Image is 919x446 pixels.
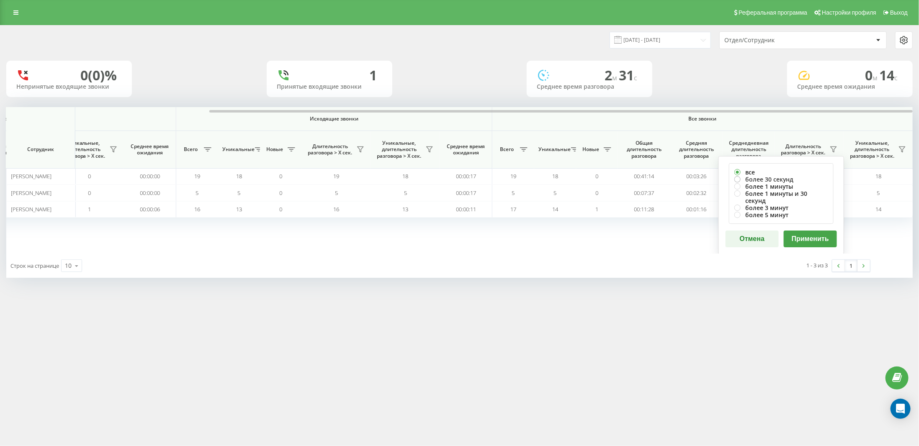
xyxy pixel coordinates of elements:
span: Все звонки [517,115,888,122]
span: Среднедневная длительность разговора [729,140,769,159]
span: 5 [554,189,557,197]
td: 00:00:00 [124,185,176,201]
span: Уникальные, длительность разговора > Х сек. [848,140,896,159]
span: Средняя длительность разговора [677,140,716,159]
span: Новые [580,146,601,153]
label: более 1 минуты [734,183,828,190]
span: 5 [877,189,880,197]
td: 00:00:06 [124,201,176,218]
span: Реферальная программа [739,9,807,16]
div: 1 - 3 из 3 [807,261,828,269]
label: более 1 минуты и 30 секунд [734,190,828,204]
div: 0 (0)% [80,67,117,83]
span: 1 [88,205,91,213]
td: 00:01:16 [670,201,723,218]
span: 0 [596,189,599,197]
span: 5 [404,189,407,197]
label: более 3 минут [734,204,828,211]
label: более 30 секунд [734,176,828,183]
span: Всего [497,146,517,153]
td: 00:02:32 [670,185,723,201]
span: 5 [512,189,515,197]
td: 00:11:28 [618,201,670,218]
span: м [873,73,879,82]
button: Применить [784,231,837,247]
td: 00:07:37 [618,185,670,201]
span: 0 [865,66,879,84]
span: 14 [875,205,881,213]
span: Уникальные [222,146,252,153]
span: [PERSON_NAME] [11,205,51,213]
span: 0 [88,189,91,197]
span: 0 [280,205,283,213]
a: 1 [845,260,857,272]
div: 1 [370,67,377,83]
span: 18 [552,172,558,180]
span: 17 [510,205,516,213]
div: Среднее время разговора [537,83,642,90]
span: м [612,73,619,82]
span: [PERSON_NAME] [11,172,51,180]
span: 0 [280,189,283,197]
span: 0 [88,172,91,180]
button: Отмена [726,231,779,247]
td: 00:00:00 [124,168,176,185]
div: 10 [65,261,72,270]
span: Сотрудник [13,146,68,153]
span: Строк на странице [10,262,59,269]
td: 00:41:14 [618,168,670,185]
td: 00:00:17 [440,185,492,201]
span: Новые [264,146,285,153]
span: Уникальные [538,146,569,153]
span: 0 [596,172,599,180]
span: 5 [196,189,199,197]
span: 31 [619,66,637,84]
span: 18 [875,172,881,180]
span: 1 [596,205,599,213]
span: Уникальные, длительность разговора > Х сек. [59,140,107,159]
td: 00:00:11 [440,201,492,218]
span: c [634,73,637,82]
span: Исходящие звонки [196,115,473,122]
div: Среднее время ожидания [797,83,903,90]
div: Отдел/Сотрудник [724,37,824,44]
div: Непринятые входящие звонки [16,83,122,90]
span: 2 [605,66,619,84]
span: c [894,73,898,82]
span: Выход [890,9,908,16]
span: Общая длительность разговора [624,140,664,159]
label: более 5 минут [734,211,828,218]
span: 19 [510,172,516,180]
span: 13 [403,205,409,213]
span: Настройки профиля [822,9,876,16]
span: 19 [334,172,340,180]
span: Длительность разговора > Х сек. [779,143,827,156]
span: Среднее время ожидания [446,143,486,156]
span: 16 [334,205,340,213]
span: 14 [552,205,558,213]
td: 00:00:17 [440,168,492,185]
label: все [734,169,828,176]
span: 0 [280,172,283,180]
span: [PERSON_NAME] [11,189,51,197]
span: Длительность разговора > Х сек. [306,143,354,156]
td: 00:03:26 [670,168,723,185]
span: 19 [194,172,200,180]
div: Принятые входящие звонки [277,83,382,90]
span: Уникальные, длительность разговора > Х сек. [375,140,423,159]
span: Среднее время ожидания [130,143,170,156]
span: 18 [403,172,409,180]
span: 5 [238,189,241,197]
span: Всего [180,146,201,153]
span: 13 [236,205,242,213]
div: Open Intercom Messenger [891,399,911,419]
span: 5 [335,189,338,197]
span: 16 [194,205,200,213]
span: 14 [879,66,898,84]
span: 18 [236,172,242,180]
